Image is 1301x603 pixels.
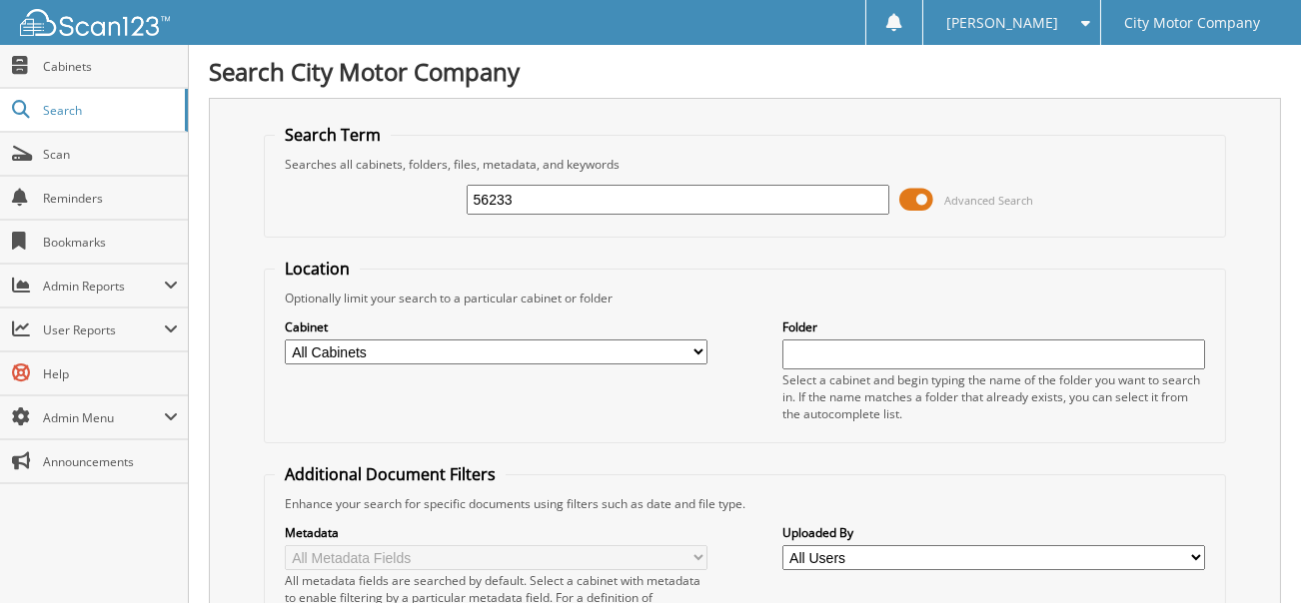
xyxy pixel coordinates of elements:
label: Uploaded By [782,524,1206,541]
span: City Motor Company [1124,17,1260,29]
span: User Reports [43,321,164,338]
span: Announcements [43,453,178,470]
div: Select a cabinet and begin typing the name of the folder you want to search in. If the name match... [782,371,1206,422]
span: Admin Menu [43,409,164,426]
span: Advanced Search [944,193,1033,208]
div: Enhance your search for specific documents using filters such as date and file type. [275,495,1216,512]
span: Bookmarks [43,234,178,251]
span: [PERSON_NAME] [946,17,1058,29]
legend: Location [275,258,360,280]
label: Metadata [285,524,708,541]
h1: Search City Motor Company [209,55,1281,88]
legend: Search Term [275,124,391,146]
span: Reminders [43,190,178,207]
div: Optionally limit your search to a particular cabinet or folder [275,290,1216,306]
img: scan123-logo-white.svg [20,9,170,36]
label: Cabinet [285,318,708,335]
span: Scan [43,146,178,163]
span: Help [43,365,178,382]
div: Searches all cabinets, folders, files, metadata, and keywords [275,156,1216,173]
span: Search [43,102,175,119]
span: Admin Reports [43,278,164,295]
legend: Additional Document Filters [275,463,506,485]
label: Folder [782,318,1206,335]
span: Cabinets [43,58,178,75]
